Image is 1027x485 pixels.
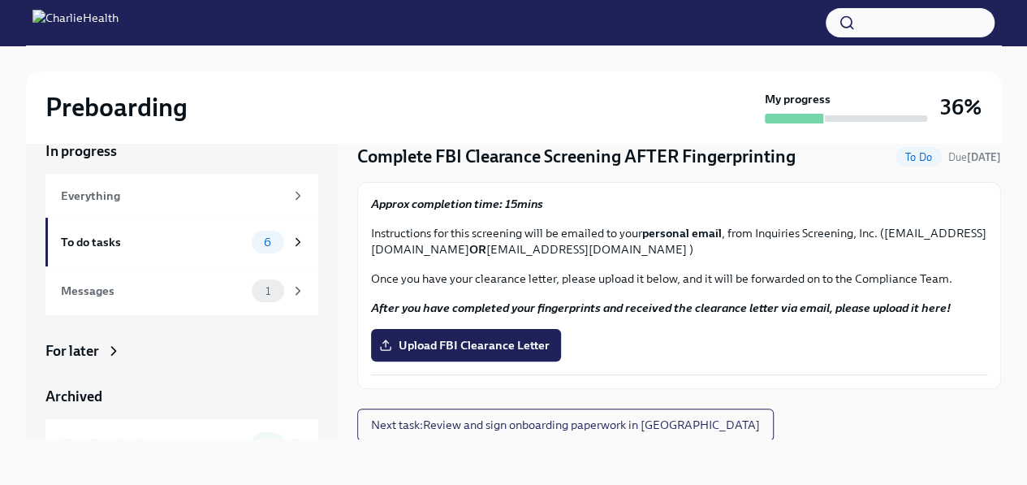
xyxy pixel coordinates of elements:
[948,149,1001,165] span: September 12th, 2025 08:00
[948,151,1001,163] span: Due
[469,242,486,257] strong: OR
[45,174,318,218] a: Everything
[371,197,543,211] strong: Approx completion time: 15mins
[967,151,1001,163] strong: [DATE]
[32,10,119,36] img: CharlieHealth
[371,271,987,287] p: Once you have your clearance letter, please upload it below, and it will be forwarded on to the C...
[61,282,245,300] div: Messages
[61,233,245,251] div: To do tasks
[45,341,318,361] a: For later
[254,236,281,249] span: 6
[45,141,318,161] a: In progress
[765,91,831,107] strong: My progress
[256,285,280,297] span: 1
[45,387,318,406] a: Archived
[895,151,942,163] span: To Do
[254,438,281,450] span: 4
[371,329,561,362] label: Upload FBI Clearance Letter
[45,91,188,123] h2: Preboarding
[382,337,550,353] span: Upload FBI Clearance Letter
[371,225,987,258] p: Instructions for this screening will be emailed to your , from Inquiries Screening, Inc. ([EMAIL_...
[45,419,318,468] a: Completed tasks4
[642,226,722,240] strong: personal email
[45,266,318,315] a: Messages1
[371,417,760,433] span: Next task : Review and sign onboarding paperwork in [GEOGRAPHIC_DATA]
[45,341,99,361] div: For later
[940,93,982,122] h3: 36%
[45,218,318,266] a: To do tasks6
[357,145,796,169] h4: Complete FBI Clearance Screening AFTER Fingerprinting
[371,301,951,315] strong: After you have completed your fingerprints and received the clearance letter via email, please up...
[357,409,774,441] button: Next task:Review and sign onboarding paperwork in [GEOGRAPHIC_DATA]
[61,435,245,453] div: Completed tasks
[61,187,284,205] div: Everything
